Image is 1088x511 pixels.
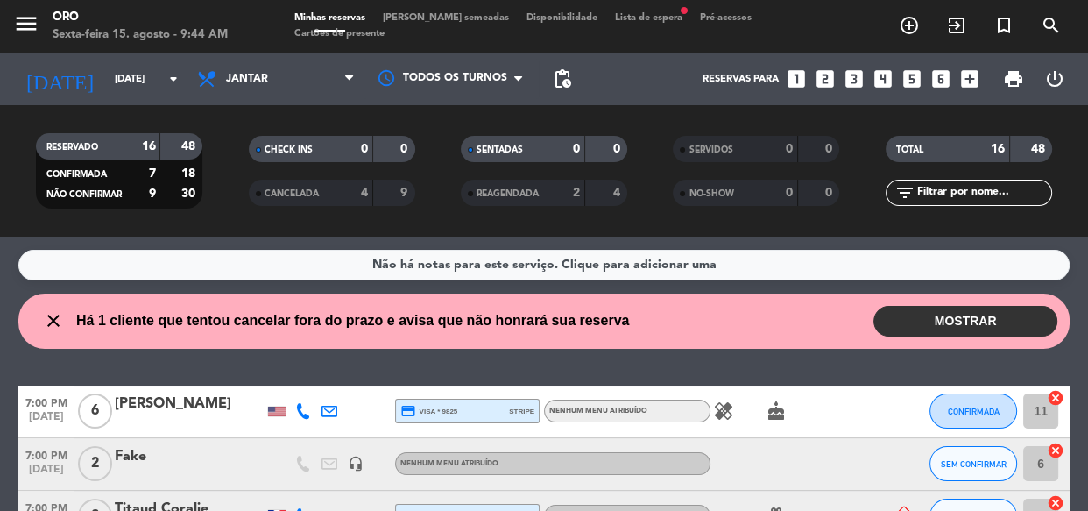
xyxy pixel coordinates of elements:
span: CHECK INS [265,145,313,154]
span: print [1003,68,1024,89]
span: SEM CONFIRMAR [941,459,1007,469]
strong: 0 [786,187,793,199]
i: healing [713,401,734,422]
span: fiber_manual_record [679,5,689,16]
div: Não há notas para este serviço. Clique para adicionar uma [372,255,717,275]
span: CANCELADA [265,189,319,198]
strong: 0 [825,187,836,199]
span: visa * 9825 [400,403,457,419]
i: arrow_drop_down [163,68,184,89]
i: power_settings_new [1044,68,1065,89]
span: Minhas reservas [286,13,374,23]
i: menu [13,11,39,37]
i: turned_in_not [993,15,1014,36]
strong: 18 [181,167,199,180]
strong: 0 [400,143,411,155]
div: Sexta-feira 15. agosto - 9:44 AM [53,26,228,44]
span: Jantar [226,73,268,85]
i: close [43,310,64,331]
span: TOTAL [896,145,923,154]
span: stripe [509,406,534,417]
span: Nenhum menu atribuído [549,408,647,415]
i: looks_two [814,67,837,90]
span: NÃO CONFIRMAR [46,190,122,199]
i: looks_3 [843,67,865,90]
span: REAGENDADA [477,189,539,198]
i: search [1041,15,1062,36]
span: CONFIRMADA [46,170,107,179]
i: add_box [958,67,981,90]
span: Lista de espera [606,13,691,23]
strong: 0 [613,143,624,155]
span: SERVIDOS [689,145,732,154]
i: headset_mic [348,456,364,472]
div: Fake [115,445,264,468]
i: credit_card [400,403,416,419]
span: 6 [78,394,112,429]
strong: 2 [573,187,580,199]
span: Há 1 cliente que tentou cancelar fora do prazo e avisa que não honrará sua reserva [76,309,629,332]
strong: 0 [573,143,580,155]
span: Cartões de presente [286,29,393,39]
span: Disponibilidade [518,13,606,23]
strong: 0 [786,143,793,155]
i: cake [766,401,787,422]
strong: 0 [361,143,368,155]
strong: 16 [991,143,1005,155]
div: Oro [53,9,228,26]
i: looks_4 [872,67,894,90]
div: [PERSON_NAME] [115,393,264,415]
button: SEM CONFIRMAR [929,446,1017,481]
div: LOG OUT [1035,53,1076,105]
button: menu [13,11,39,43]
span: [DATE] [18,464,74,484]
strong: 4 [361,187,368,199]
i: looks_5 [901,67,923,90]
span: SENTADAS [477,145,523,154]
span: Reservas para [703,74,779,85]
i: exit_to_app [946,15,967,36]
strong: 9 [400,187,411,199]
span: Nenhum menu atribuído [400,460,498,467]
strong: 30 [181,188,199,200]
span: CONFIRMADA [948,407,1000,416]
button: MOSTRAR [873,306,1057,337]
span: 7:00 PM [18,392,74,412]
strong: 9 [149,188,156,200]
span: Pré-acessos [691,13,760,23]
strong: 16 [141,140,155,153]
span: 2 [78,446,112,481]
strong: 4 [613,187,624,199]
i: [DATE] [13,60,106,98]
strong: 48 [1030,143,1048,155]
span: RESERVADO [46,143,98,152]
button: CONFIRMADA [929,394,1017,429]
i: looks_6 [929,67,952,90]
i: looks_one [785,67,808,90]
span: 7:00 PM [18,444,74,465]
span: [DATE] [18,411,74,431]
span: NO-SHOW [689,189,733,198]
span: [PERSON_NAME] semeadas [374,13,518,23]
strong: 0 [825,143,836,155]
span: pending_actions [552,68,573,89]
i: add_circle_outline [899,15,920,36]
input: Filtrar por nome... [915,183,1051,202]
strong: 48 [181,140,199,153]
i: cancel [1047,389,1064,407]
i: filter_list [894,182,915,203]
strong: 7 [148,167,155,180]
i: cancel [1047,442,1064,459]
